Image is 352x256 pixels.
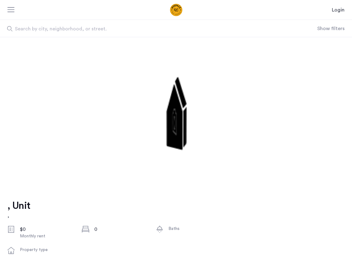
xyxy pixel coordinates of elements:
[20,233,72,239] div: Monthly rent
[146,4,207,16] a: Cazamio Logo
[20,226,72,233] div: $0
[94,226,146,233] div: 0
[7,212,30,219] h2: ,
[317,25,345,32] button: Show or hide filters
[20,247,72,253] div: Property type
[7,200,30,219] a: , Unit,
[63,37,288,185] img: 2.gif
[332,6,345,14] a: Login
[15,25,269,33] span: Search by city, neighborhood, or street.
[7,200,30,212] h1: , Unit
[168,226,221,232] div: Baths
[146,4,207,16] img: logo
